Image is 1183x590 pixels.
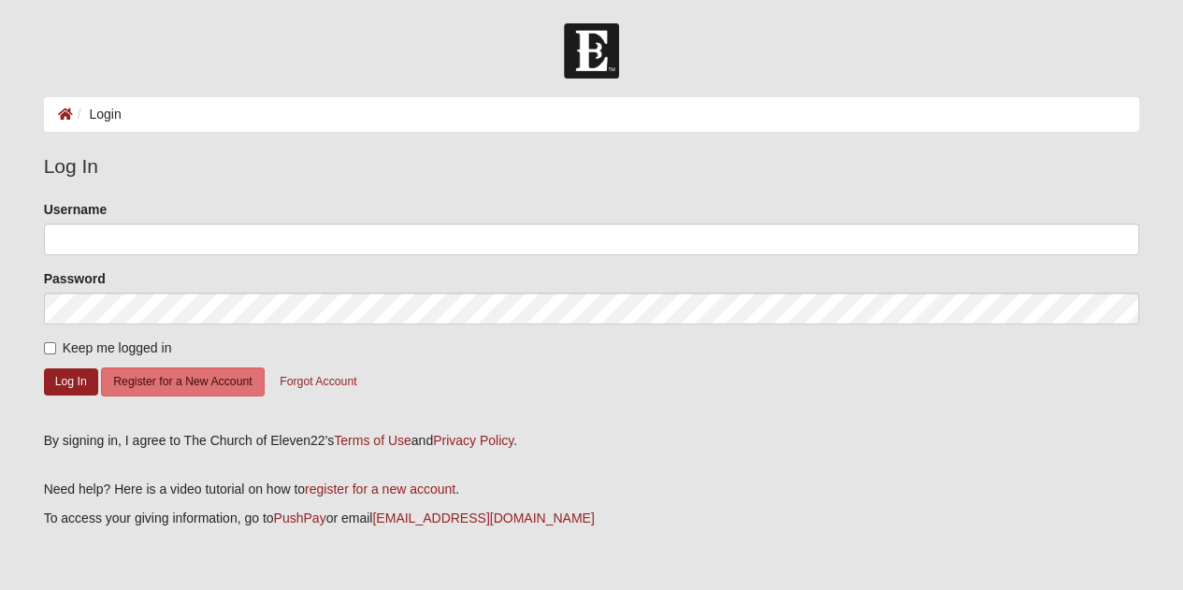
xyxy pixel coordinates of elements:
a: Privacy Policy [433,433,513,448]
label: Password [44,269,106,288]
legend: Log In [44,151,1140,181]
li: Login [73,105,122,124]
input: Keep me logged in [44,342,56,354]
p: Need help? Here is a video tutorial on how to . [44,480,1140,499]
a: register for a new account [305,482,455,496]
p: To access your giving information, go to or email [44,509,1140,528]
button: Log In [44,368,98,396]
a: [EMAIL_ADDRESS][DOMAIN_NAME] [372,511,594,525]
button: Forgot Account [267,367,368,396]
label: Username [44,200,108,219]
span: Keep me logged in [63,340,172,355]
img: Church of Eleven22 Logo [564,23,619,79]
div: By signing in, I agree to The Church of Eleven22's and . [44,431,1140,451]
a: Terms of Use [334,433,411,448]
button: Register for a New Account [101,367,264,396]
a: PushPay [274,511,326,525]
